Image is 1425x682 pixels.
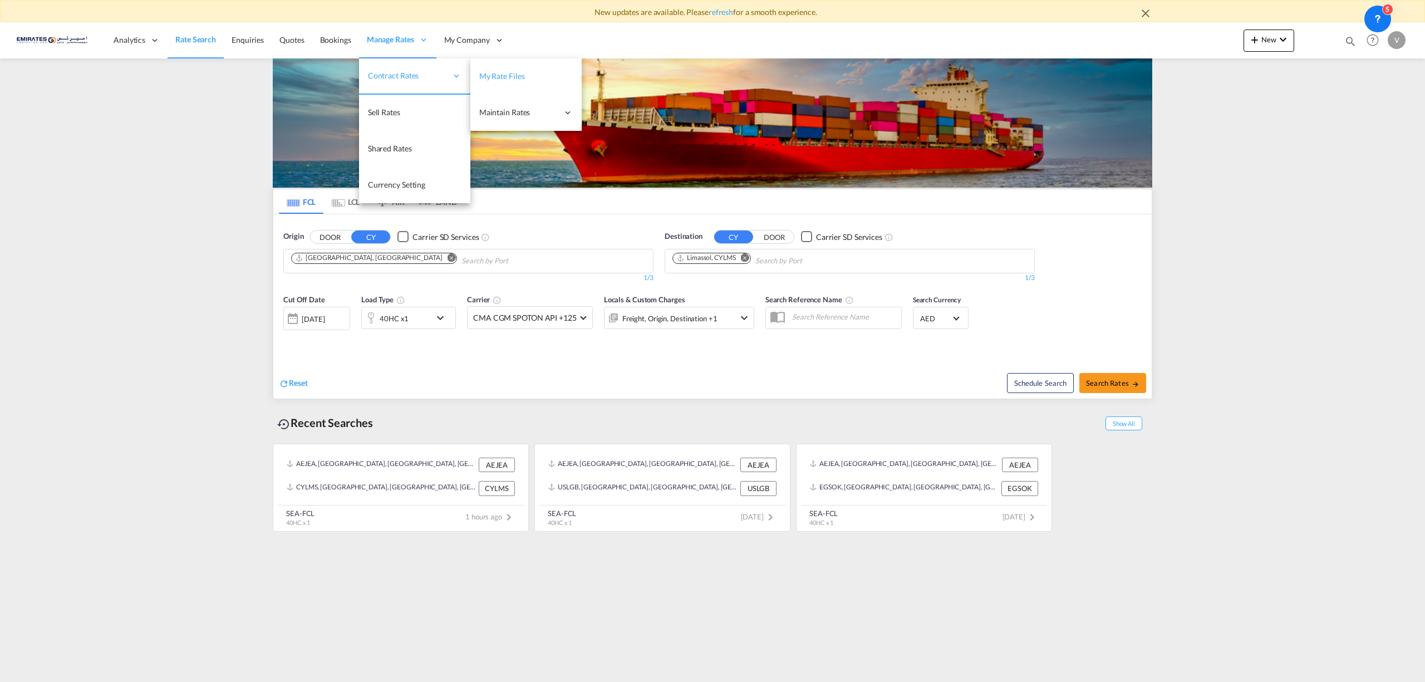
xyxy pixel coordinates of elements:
span: 1 hours ago [465,512,515,521]
span: Carrier [467,295,502,304]
span: Show All [1105,416,1142,430]
div: CYLMS [479,481,515,495]
div: [DATE] [302,314,325,324]
a: Currency Setting [359,167,470,203]
button: Remove [734,253,750,264]
span: My Rate Files [479,71,525,81]
a: Quotes [272,22,312,58]
div: Jebel Ali, AEJEA [295,253,442,263]
button: Remove [440,253,456,264]
div: Contract Rates [359,58,470,95]
button: Search Ratesicon-arrow-right [1079,373,1146,393]
button: Note: By default Schedule search will only considerorigin ports, destination ports and cut off da... [1007,373,1074,393]
div: AEJEA, Jebel Ali, United Arab Emirates, Middle East, Middle East [548,458,738,472]
input: Search Reference Name [787,308,901,325]
md-datepicker: Select [283,329,292,344]
div: Help [1363,31,1388,51]
md-icon: Unchecked: Search for CY (Container Yard) services for all selected carriers.Checked : Search for... [885,233,893,242]
img: LCL+%26+FCL+BACKGROUND.png [273,58,1152,188]
div: USLGB [740,481,777,495]
div: Analytics [106,22,168,58]
md-checkbox: Checkbox No Ink [397,231,479,243]
button: CY [351,230,390,243]
a: Enquiries [224,22,272,58]
md-chips-wrap: Chips container. Use arrow keys to select chips. [289,249,572,270]
button: icon-plus 400-fgNewicon-chevron-down [1244,30,1294,52]
div: 40HC x1icon-chevron-down [361,307,456,329]
span: 40HC x 1 [286,519,310,526]
span: My Company [444,35,490,46]
md-icon: icon-refresh [279,379,289,389]
md-icon: icon-magnify [1344,35,1357,47]
md-icon: icon-chevron-right [502,511,515,524]
div: 1/3 [283,273,653,283]
md-select: Select Currency: د.إ AEDUnited Arab Emirates Dirham [919,310,962,326]
span: CMA CGM SPOTON API +125 [473,312,577,323]
md-icon: Unchecked: Search for CY (Container Yard) services for all selected carriers.Checked : Search for... [481,233,490,242]
div: icon-magnify [1344,35,1357,52]
span: AED [920,313,951,323]
div: 40HC x1 [380,311,409,326]
span: Maintain Rates [479,107,558,118]
span: [DATE] [741,512,777,521]
div: AEJEA [1002,458,1038,472]
div: AEJEA [740,458,777,472]
a: Bookings [312,22,359,58]
recent-search-card: AEJEA, [GEOGRAPHIC_DATA], [GEOGRAPHIC_DATA], [GEOGRAPHIC_DATA], [GEOGRAPHIC_DATA] AEJEAUSLGB, [GE... [534,444,790,532]
input: Chips input. [461,252,567,270]
span: 40HC x 1 [548,519,572,526]
recent-search-card: AEJEA, [GEOGRAPHIC_DATA], [GEOGRAPHIC_DATA], [GEOGRAPHIC_DATA], [GEOGRAPHIC_DATA] AEJEACYLMS, [GE... [273,444,529,532]
div: Carrier SD Services [816,232,882,243]
md-icon: icon-chevron-right [1025,511,1039,524]
div: Limassol, CYLMS [676,253,736,263]
div: Maintain Rates [470,95,582,131]
div: 1/3 [665,273,1035,283]
md-tab-item: LCL [323,189,368,214]
div: V [1388,31,1406,49]
md-checkbox: Checkbox No Ink [801,231,882,243]
md-icon: icon-chevron-down [1276,33,1290,46]
span: Manage Rates [367,34,414,45]
span: Destination [665,231,702,242]
md-icon: Your search will be saved by the below given name [845,296,854,305]
md-chips-wrap: Chips container. Use arrow keys to select chips. [671,249,866,270]
div: Press delete to remove this chip. [295,253,444,263]
div: AEJEA, Jebel Ali, United Arab Emirates, Middle East, Middle East [810,458,999,472]
div: AEJEA [479,458,515,472]
span: 40HC x 1 [809,519,833,526]
md-icon: The selected Trucker/Carrierwill be displayed in the rate results If the rates are from another f... [493,296,502,305]
div: SEA-FCL [286,508,315,518]
span: Contract Rates [368,70,447,81]
button: CY [714,230,753,243]
span: Currency Setting [368,180,425,189]
md-icon: icon-close [1139,7,1152,20]
a: Rate Search [168,22,224,58]
span: Bookings [320,35,351,45]
md-tab-item: FCL [279,189,323,214]
div: Press delete to remove this chip. [676,253,738,263]
span: Cut Off Date [283,295,325,304]
a: My Rate Files [470,58,582,95]
div: Freight Origin Destination Factory Stuffing [622,311,718,326]
button: DOOR [311,230,350,243]
a: Shared Rates [359,131,470,167]
span: Search Currency [913,296,961,304]
div: AEJEA, Jebel Ali, United Arab Emirates, Middle East, Middle East [287,458,476,472]
md-icon: icon-chevron-down [738,311,751,325]
md-icon: icon-chevron-down [434,311,453,325]
span: Sell Rates [368,107,400,117]
span: Locals & Custom Charges [604,295,685,304]
md-icon: icon-arrow-right [1132,380,1139,388]
div: icon-refreshReset [279,377,308,390]
div: USLGB, Long Beach, CA, United States, North America, Americas [548,481,738,495]
span: Load Type [361,295,405,304]
span: [DATE] [1003,512,1039,521]
md-icon: icon-information-outline [396,296,405,305]
span: Shared Rates [368,144,412,153]
div: Recent Searches [273,410,377,435]
img: c67187802a5a11ec94275b5db69a26e6.png [17,28,92,53]
div: SEA-FCL [809,508,838,518]
div: New updates are available. Please for a smooth experience. [267,7,1158,18]
div: OriginDOOR CY Checkbox No InkUnchecked: Search for CY (Container Yard) services for all selected ... [273,214,1152,399]
div: EGSOK, Sokhna Port, Egypt, Northern Africa, Africa [810,481,999,495]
